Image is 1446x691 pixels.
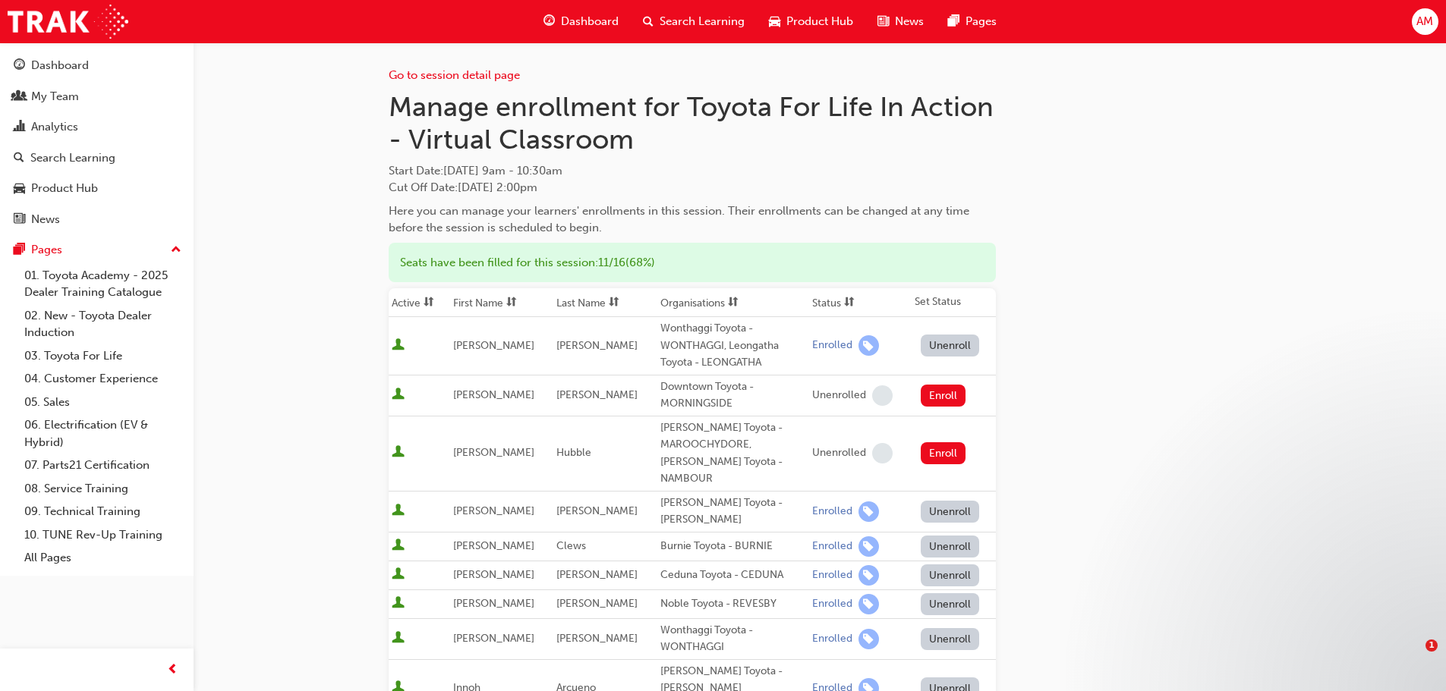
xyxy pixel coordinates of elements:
[392,388,405,403] span: User is active
[6,236,187,264] button: Pages
[812,539,852,554] div: Enrolled
[14,243,25,257] span: pages-icon
[392,338,405,353] span: User is active
[18,264,187,304] a: 01. Toyota Academy - 2025 Dealer Training Catalogue
[167,661,178,680] span: prev-icon
[921,628,980,650] button: Unenroll
[30,149,115,167] div: Search Learning
[556,539,586,552] span: Clews
[660,595,806,613] div: Noble Toyota - REVESBY
[556,504,638,517] span: [PERSON_NAME]
[921,536,980,558] button: Unenroll
[389,243,996,283] div: Seats have been filled for this session : 11 / 16 ( 68% )
[453,539,534,552] span: [PERSON_NAME]
[660,495,806,529] div: [PERSON_NAME] Toyota - [PERSON_NAME]
[392,596,405,611] span: User is active
[31,211,60,228] div: News
[389,90,996,156] h1: Manage enrollment for Toyota For Life In Action - Virtual Classroom
[6,83,187,111] a: My Team
[660,378,806,413] div: Downtown Toyota - MORNINGSIDE
[18,344,187,368] a: 03. Toyota For Life
[556,446,591,459] span: Hubble
[18,546,187,570] a: All Pages
[6,52,187,80] a: Dashboard
[812,388,866,403] div: Unenrolled
[921,501,980,523] button: Unenroll
[921,593,980,615] button: Unenroll
[556,597,638,610] span: [PERSON_NAME]
[1412,8,1438,35] button: AM
[31,57,89,74] div: Dashboard
[921,442,966,464] button: Enroll
[786,13,853,30] span: Product Hub
[660,320,806,372] div: Wonthaggi Toyota - WONTHAGGI, Leongatha Toyota - LEONGATHA
[18,500,187,523] a: 09. Technical Training
[657,288,809,317] th: Toggle SortBy
[812,338,852,353] div: Enrolled
[858,536,879,557] span: learningRecordVerb_ENROLL-icon
[660,567,806,584] div: Ceduna Toyota - CEDUNA
[450,288,553,317] th: Toggle SortBy
[14,121,25,134] span: chart-icon
[844,297,855,309] span: sorting-icon
[453,597,534,610] span: [PERSON_NAME]
[18,304,187,344] a: 02. New - Toyota Dealer Induction
[14,90,25,104] span: people-icon
[6,113,187,141] a: Analytics
[453,504,534,517] span: [PERSON_NAME]
[18,477,187,501] a: 08. Service Training
[812,632,852,646] div: Enrolled
[6,144,187,172] a: Search Learning
[31,180,98,197] div: Product Hub
[6,174,187,203] a: Product Hub
[812,504,852,519] div: Enrolled
[858,501,879,522] span: learningRecordVerb_ENROLL-icon
[6,206,187,234] a: News
[392,445,405,460] span: User is active
[556,388,638,401] span: [PERSON_NAME]
[631,6,757,37] a: search-iconSearch Learning
[8,5,128,39] img: Trak
[660,538,806,555] div: Burnie Toyota - BURNIE
[660,622,806,656] div: Wonthaggi Toyota - WONTHAGGI
[14,152,24,165] span: search-icon
[858,565,879,586] span: learningRecordVerb_ENROLL-icon
[389,181,537,194] span: Cut Off Date : [DATE] 2:00pm
[453,339,534,352] span: [PERSON_NAME]
[392,631,405,646] span: User is active
[1426,639,1438,652] span: 1
[543,12,555,31] span: guage-icon
[556,339,638,352] span: [PERSON_NAME]
[858,629,879,649] span: learningRecordVerb_ENROLL-icon
[453,568,534,581] span: [PERSON_NAME]
[389,288,450,317] th: Toggle SortBy
[389,68,520,82] a: Go to session detail page
[769,12,780,31] span: car-icon
[912,288,996,317] th: Set Status
[18,454,187,477] a: 07. Parts21 Certification
[561,13,619,30] span: Dashboard
[389,203,996,237] div: Here you can manage your learners' enrollments in this session. Their enrollments can be changed ...
[392,567,405,583] span: User is active
[31,88,79,105] div: My Team
[812,446,866,460] div: Unenrolled
[858,335,879,356] span: learningRecordVerb_ENROLL-icon
[453,632,534,645] span: [PERSON_NAME]
[392,504,405,519] span: User is active
[14,59,25,73] span: guage-icon
[609,297,619,309] span: sorting-icon
[31,118,78,136] div: Analytics
[858,594,879,614] span: learningRecordVerb_ENROLL-icon
[556,568,638,581] span: [PERSON_NAME]
[728,297,739,309] span: sorting-icon
[812,568,852,583] div: Enrolled
[809,288,912,317] th: Toggle SortBy
[936,6,1009,37] a: pages-iconPages
[872,385,893,406] span: learningRecordVerb_NONE-icon
[865,6,936,37] a: news-iconNews
[424,297,434,309] span: sorting-icon
[18,413,187,454] a: 06. Electrification (EV & Hybrid)
[18,367,187,391] a: 04. Customer Experience
[757,6,865,37] a: car-iconProduct Hub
